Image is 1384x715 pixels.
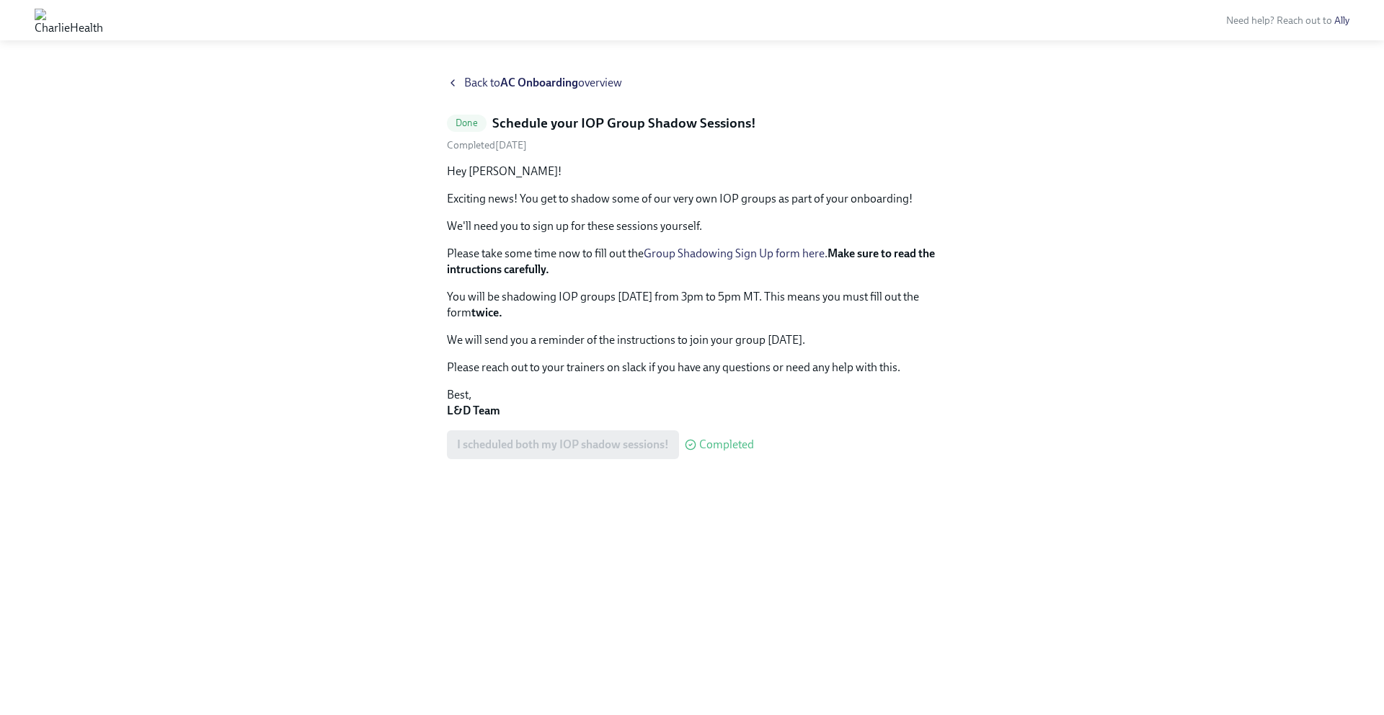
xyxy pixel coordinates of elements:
[1334,14,1349,27] a: Ally
[447,289,937,321] p: You will be shadowing IOP groups [DATE] from 3pm to 5pm MT. This means you must fill out the form
[1226,14,1349,27] span: Need help? Reach out to
[447,117,487,128] span: Done
[447,164,937,179] p: Hey [PERSON_NAME]!
[500,76,578,89] strong: AC Onboarding
[447,191,937,207] p: Exciting news! You get to shadow some of our very own IOP groups as part of your onboarding!
[447,360,937,376] p: Please reach out to your trainers on slack if you have any questions or need any help with this.
[447,387,937,419] p: Best,
[492,114,756,133] h5: Schedule your IOP Group Shadow Sessions!
[447,247,935,276] strong: Make sure to read the intructions carefully.
[699,439,754,450] span: Completed
[447,332,937,348] p: We will send you a reminder of the instructions to join your group [DATE].
[447,139,527,151] span: Wednesday, August 20th 2025, 1:44 pm
[447,75,937,91] a: Back toAC Onboardingoverview
[447,404,500,417] strong: L&D Team
[471,306,502,319] strong: twice.
[447,218,937,234] p: We'll need you to sign up for these sessions yourself.
[464,75,622,91] span: Back to overview
[35,9,103,32] img: CharlieHealth
[644,247,825,260] a: Group Shadowing Sign Up form here
[447,246,937,277] p: Please take some time now to fill out the .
